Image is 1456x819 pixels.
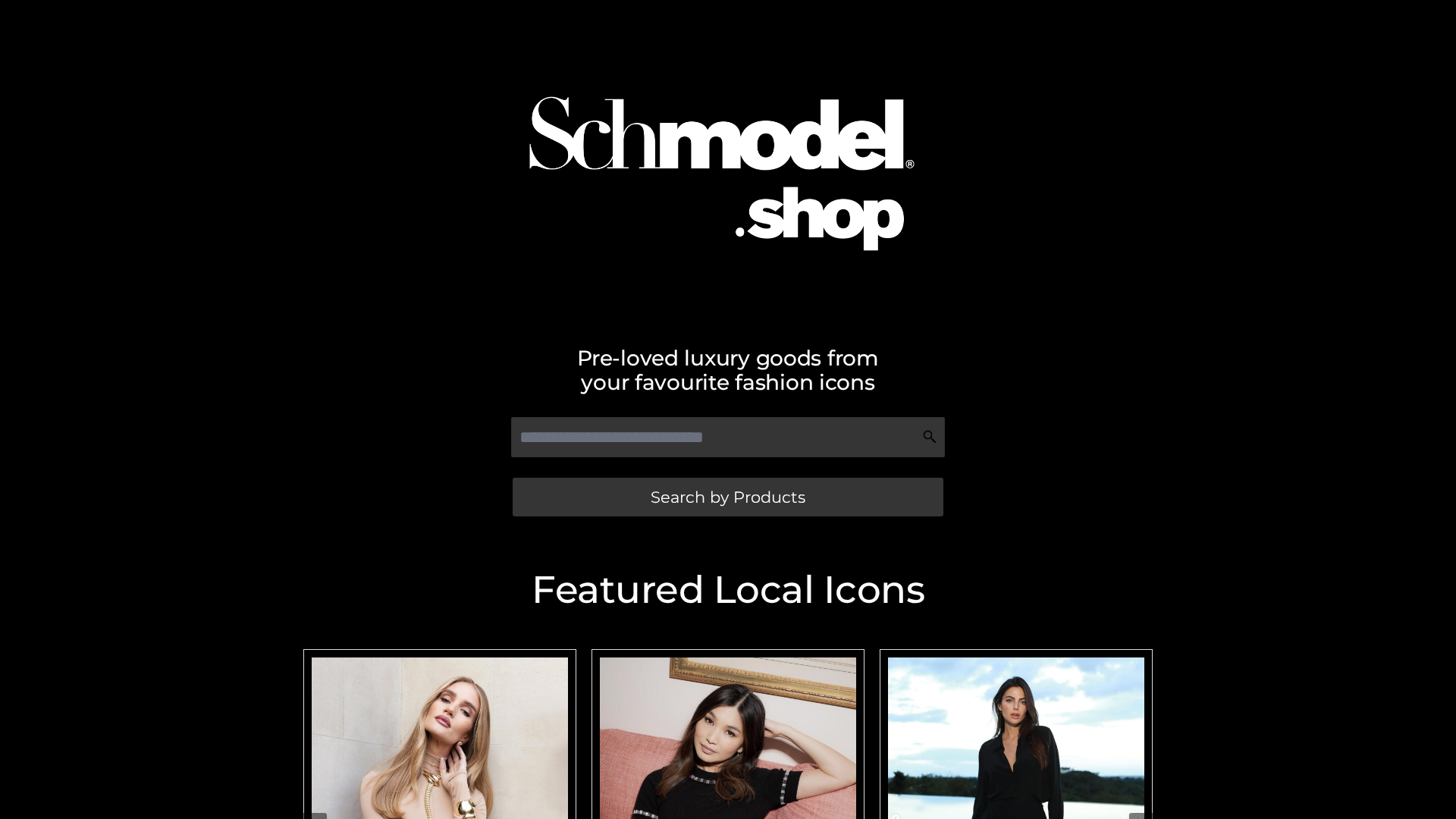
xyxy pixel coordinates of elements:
img: Search Icon [922,429,937,444]
h2: Featured Local Icons​ [296,571,1160,609]
a: Search by Products [513,478,943,516]
span: Search by Products [651,489,805,505]
h2: Pre-loved luxury goods from your favourite fashion icons [296,346,1160,394]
